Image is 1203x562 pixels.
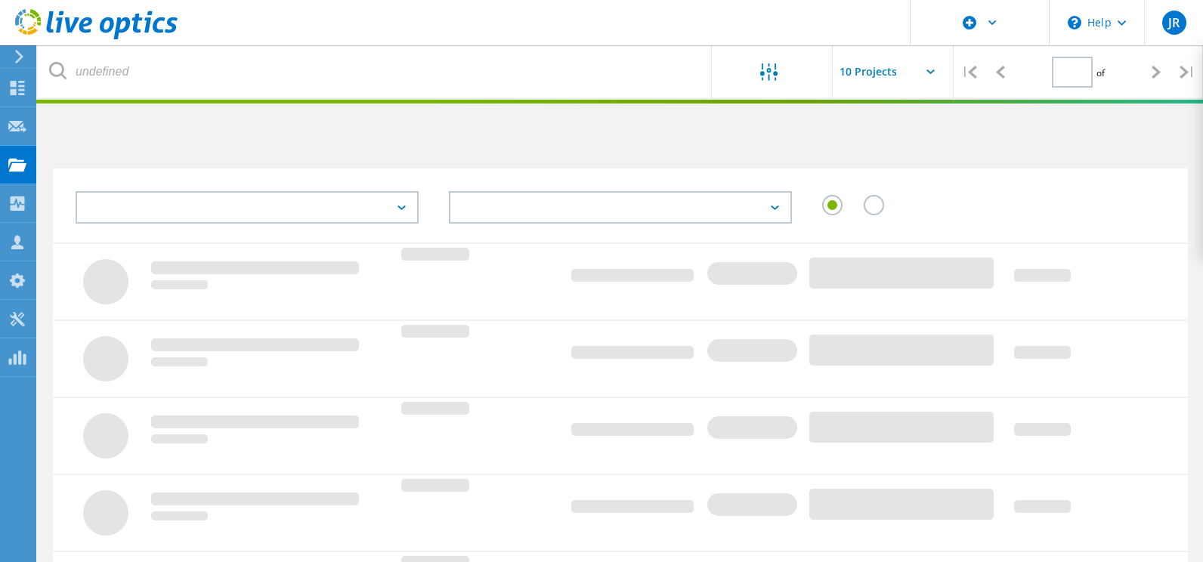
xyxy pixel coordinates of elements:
[1172,45,1203,99] div: |
[1168,17,1180,29] span: JR
[1068,16,1081,29] svg: \n
[1096,66,1105,79] span: of
[954,45,985,99] div: |
[15,32,178,42] a: Live Optics Dashboard
[38,45,713,98] input: undefined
